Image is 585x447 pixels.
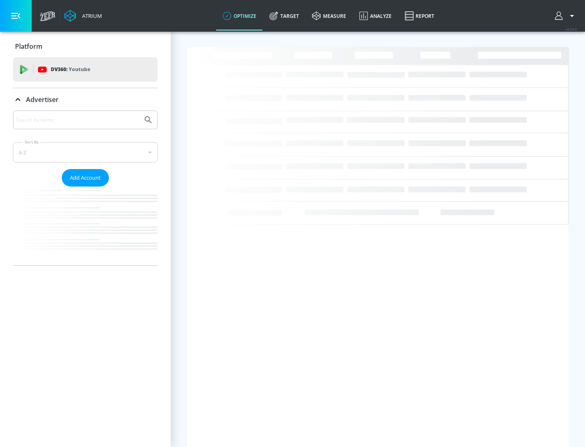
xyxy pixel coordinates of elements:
a: optimize [216,1,263,30]
input: Search by name [16,115,139,125]
p: DV360: [51,65,90,74]
div: Platform [13,35,158,58]
p: Advertiser [26,95,58,104]
a: Report [398,1,441,30]
a: Target [263,1,305,30]
a: Analyze [353,1,398,30]
div: Advertiser [13,111,158,265]
span: Add Account [70,173,101,182]
div: Atrium [79,12,102,20]
div: DV360: Youtube [13,57,158,82]
p: Platform [15,42,42,51]
div: Advertiser [13,88,158,111]
button: Add Account [62,169,109,187]
p: Youtube [69,65,90,74]
label: Sort By [23,139,41,145]
div: A-Z [13,142,158,163]
a: Atrium [64,10,102,22]
nav: list of Advertiser [13,187,158,265]
span: v 4.24.0 [565,27,577,31]
a: measure [305,1,353,30]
